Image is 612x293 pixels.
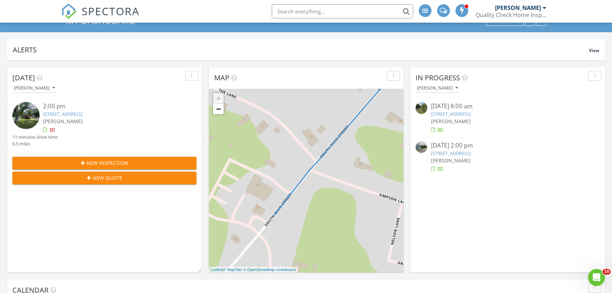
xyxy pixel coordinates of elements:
span: SPECTORA [82,4,140,18]
div: | [209,267,298,273]
img: The Best Home Inspection Software - Spectora [61,4,77,19]
div: Quality Check Home Inspection [476,11,546,18]
img: streetview [416,102,427,114]
div: Alerts [13,45,589,54]
span: 10 [602,269,611,275]
a: [STREET_ADDRESS] [431,150,470,156]
span: View [589,47,599,53]
div: 2:00 pm [43,102,181,111]
a: [DATE] 2:00 pm [STREET_ADDRESS] [PERSON_NAME] [416,141,600,173]
a: [STREET_ADDRESS] [431,111,470,117]
a: © OpenStreetMap contributors [243,268,296,272]
div: 6.5 miles [12,140,58,147]
span: In Progress [416,73,460,82]
input: Search everything... [272,4,413,18]
span: New Quote [93,174,122,182]
button: [PERSON_NAME] [416,84,459,93]
button: New Inspection [12,157,196,170]
span: [DATE] [12,73,35,82]
span: [PERSON_NAME] [431,157,470,164]
a: Zoom in [213,93,224,104]
div: Dashboards [489,18,521,23]
div: [DATE] 8:00 am [431,102,584,111]
a: [STREET_ADDRESS] [43,111,83,117]
a: Leaflet [211,268,222,272]
img: streetview [12,102,40,129]
img: streetview [416,141,427,153]
a: Zoom out [213,104,224,114]
div: [PERSON_NAME] [417,86,458,91]
div: 11 minutes drive time [12,134,58,140]
div: [DATE] 2:00 pm [431,141,584,150]
div: [PERSON_NAME] [14,86,55,91]
a: SPECTORA [61,10,140,24]
span: New Inspection [87,159,128,167]
a: [DATE] 8:00 am [STREET_ADDRESS] [PERSON_NAME] [416,102,600,133]
button: [PERSON_NAME] [12,84,56,93]
button: New Quote [12,172,196,184]
span: [PERSON_NAME] [431,118,470,125]
a: 2:00 pm [STREET_ADDRESS] [PERSON_NAME] 11 minutes drive time 6.5 miles [12,102,196,147]
iframe: Intercom live chat [588,269,605,286]
a: © MapTiler [223,268,242,272]
span: [PERSON_NAME] [43,118,83,125]
div: [PERSON_NAME] [495,4,541,11]
span: Map [214,73,229,82]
